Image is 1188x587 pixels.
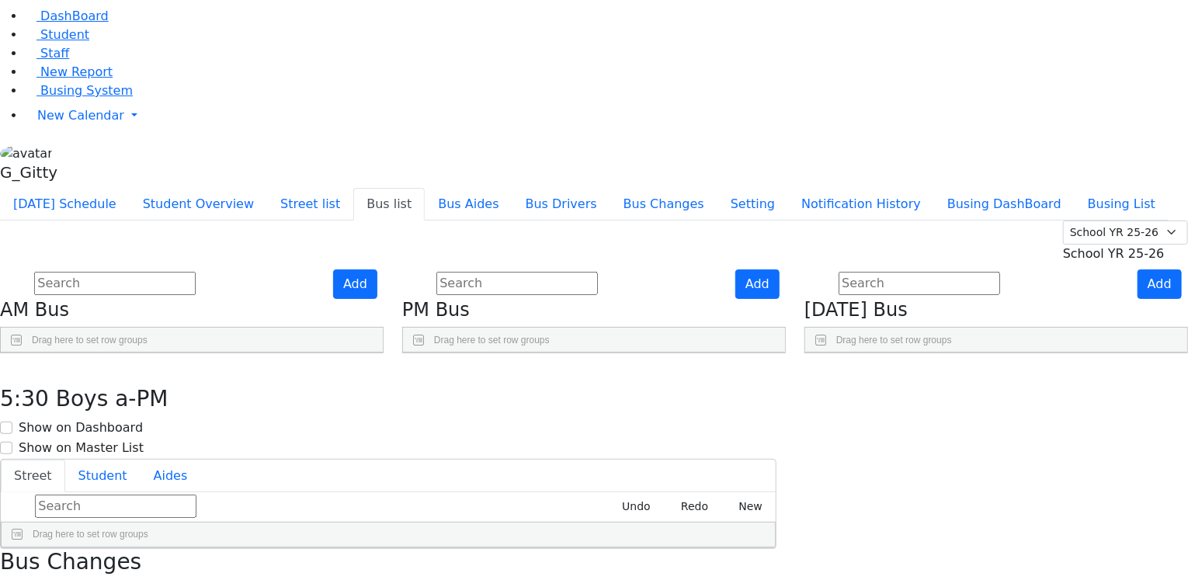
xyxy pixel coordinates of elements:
button: Student [65,460,141,492]
a: New Report [25,64,113,79]
input: Search [839,272,1000,295]
span: New Report [40,64,113,79]
button: Add [735,269,780,299]
input: Search [35,495,196,518]
button: Student Overview [130,188,267,221]
button: Bus Changes [610,188,717,221]
span: School YR 25-26 [1063,246,1165,261]
button: Undo [605,495,658,519]
input: Search [436,272,598,295]
span: Staff [40,46,69,61]
span: DashBoard [40,9,109,23]
div: Street [1,492,776,548]
span: New Calendar [37,108,124,123]
span: Drag here to set row groups [434,335,550,346]
label: Show on Master List [19,439,144,457]
span: Student [40,27,89,42]
button: Bus Aides [425,188,512,221]
a: DashBoard [25,9,109,23]
button: Bus list [353,188,425,221]
a: New Calendar [25,100,1188,131]
select: Default select example [1063,221,1188,245]
a: Student [25,27,89,42]
button: Notification History [788,188,934,221]
button: Bus Drivers [512,188,610,221]
button: Add [1138,269,1182,299]
button: Setting [717,188,788,221]
button: Add [333,269,377,299]
h4: PM Bus [402,299,786,321]
h4: [DATE] Bus [804,299,1188,321]
button: Busing DashBoard [934,188,1075,221]
a: Staff [25,46,69,61]
input: Search [34,272,196,295]
label: Show on Dashboard [19,419,143,437]
a: Busing System [25,83,133,98]
button: Aides [141,460,201,492]
span: Busing System [40,83,133,98]
span: Drag here to set row groups [32,335,148,346]
button: Street [1,460,65,492]
button: Busing List [1075,188,1169,221]
button: New [721,495,769,519]
span: Drag here to set row groups [836,335,952,346]
span: Drag here to set row groups [33,529,148,540]
button: Street list [267,188,353,221]
button: Redo [664,495,715,519]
